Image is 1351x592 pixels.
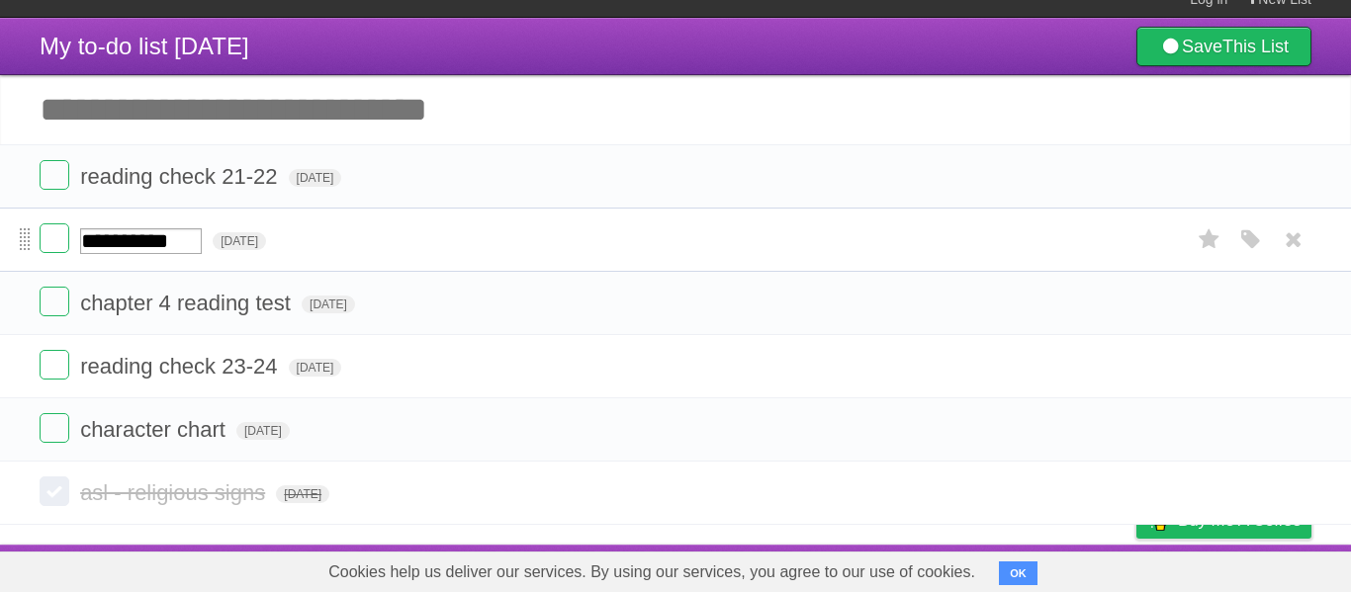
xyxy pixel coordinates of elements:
span: chapter 4 reading test [80,291,296,315]
a: SaveThis List [1136,27,1311,66]
span: Cookies help us deliver our services. By using our services, you agree to our use of cookies. [309,552,995,592]
span: character chart [80,417,230,442]
span: [DATE] [236,422,290,440]
label: Done [40,413,69,443]
label: Done [40,223,69,253]
span: My to-do list [DATE] [40,33,249,59]
a: Developers [939,550,1019,587]
button: OK [999,561,1037,585]
span: [DATE] [289,169,342,187]
b: This List [1222,37,1289,56]
span: reading check 21-22 [80,164,282,189]
span: Buy me a coffee [1178,503,1302,538]
span: [DATE] [302,296,355,313]
span: reading check 23-24 [80,354,282,379]
label: Star task [1191,223,1228,256]
a: About [873,550,915,587]
span: [DATE] [276,485,329,503]
label: Done [40,287,69,316]
a: Terms [1043,550,1087,587]
label: Done [40,350,69,380]
label: Done [40,160,69,190]
a: Suggest a feature [1187,550,1311,587]
span: [DATE] [289,359,342,377]
span: asl - religious signs [80,480,270,505]
label: Done [40,476,69,506]
span: [DATE] [213,232,266,250]
a: Privacy [1111,550,1162,587]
